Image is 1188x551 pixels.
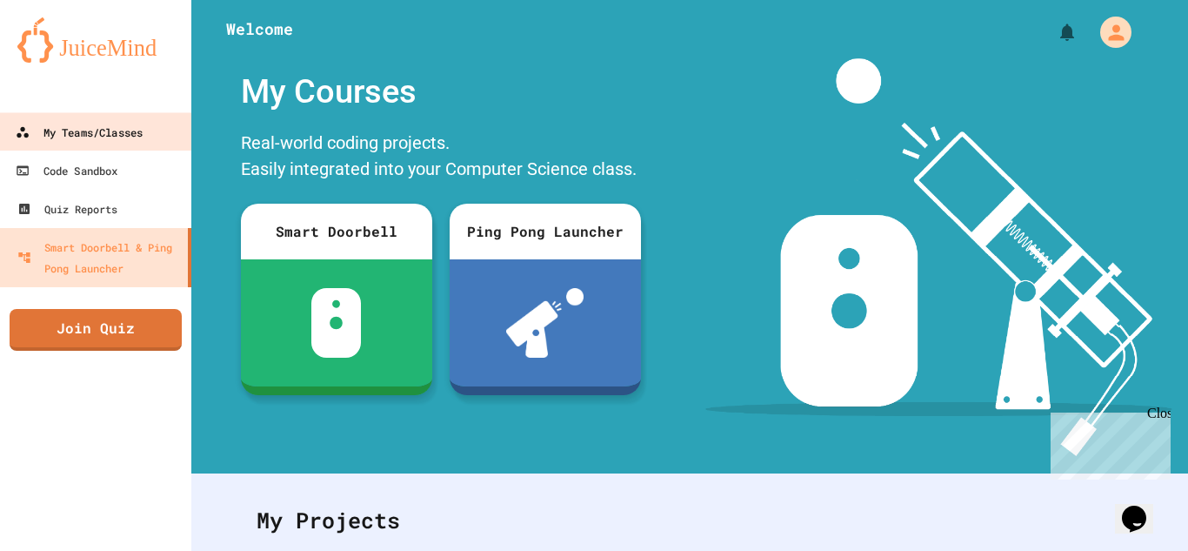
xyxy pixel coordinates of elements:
img: sdb-white.svg [311,288,361,358]
img: logo-orange.svg [17,17,174,63]
iframe: chat widget [1044,406,1171,480]
div: Smart Doorbell [241,204,432,259]
div: My Courses [232,58,650,125]
div: Smart Doorbell & Ping Pong Launcher [17,237,181,279]
div: Real-world coding projects. Easily integrated into your Computer Science class. [232,125,650,191]
img: ppl-with-ball.png [506,288,584,358]
div: Code Sandbox [16,160,118,182]
a: Join Quiz [10,309,182,351]
img: banner-image-my-projects.png [705,58,1171,456]
div: Chat with us now!Close [7,7,120,111]
div: Quiz Reports [17,198,117,219]
div: My Notifications [1024,17,1082,47]
div: Ping Pong Launcher [450,204,641,259]
iframe: chat widget [1115,481,1171,534]
div: My Account [1082,12,1136,52]
div: My Teams/Classes [16,122,143,144]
